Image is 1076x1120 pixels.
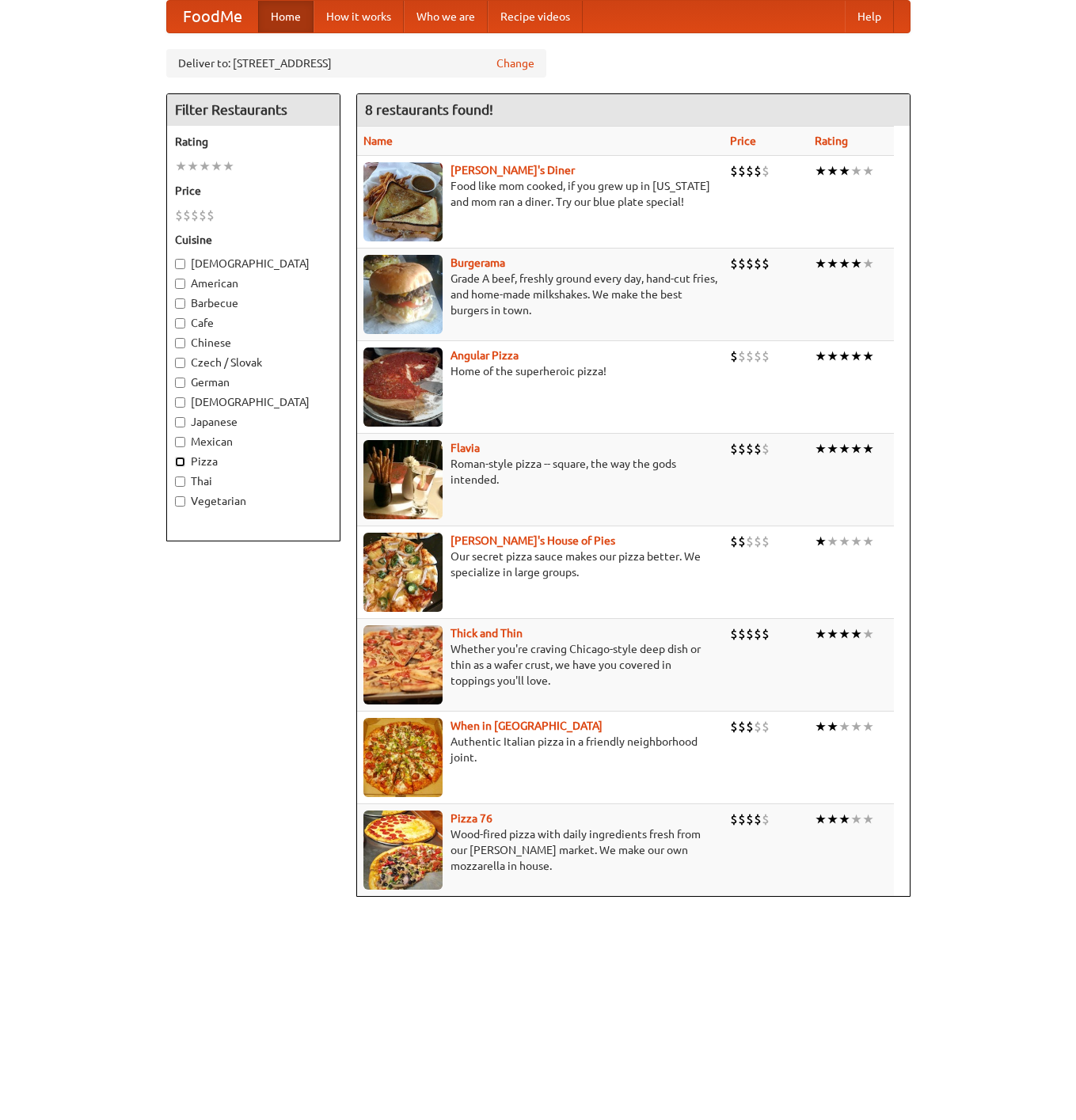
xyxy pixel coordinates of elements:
[815,625,827,643] li: ★
[175,259,185,269] input: [DEMOGRAPHIC_DATA]
[175,473,332,489] label: Thai
[850,718,862,735] li: ★
[404,1,488,32] a: Who we are
[815,255,827,272] li: ★
[827,625,838,643] li: ★
[451,256,505,269] b: Burgerama
[167,94,340,126] h4: Filter Restaurants
[363,625,443,704] img: thick.jpg
[762,440,770,457] li: $
[838,625,850,643] li: ★
[754,255,762,272] li: $
[754,162,762,180] li: $
[738,533,746,550] li: $
[211,158,222,175] li: ★
[199,158,211,175] li: ★
[838,255,850,272] li: ★
[363,363,718,379] p: Home of the superheroic pizza!
[175,358,185,368] input: Czech / Slovak
[754,811,762,828] li: $
[175,232,332,248] h5: Cuisine
[175,374,332,390] label: German
[762,625,770,643] li: $
[762,347,770,365] li: $
[363,549,718,580] p: Our secret pizza sauce makes our pizza better. We specialize in large groups.
[175,493,332,509] label: Vegetarian
[363,811,443,890] img: pizza76.jpg
[815,718,827,735] li: ★
[827,440,838,457] li: ★
[862,162,874,180] li: ★
[850,347,862,365] li: ★
[175,394,332,410] label: [DEMOGRAPHIC_DATA]
[838,440,850,457] li: ★
[175,183,332,199] h5: Price
[815,135,848,147] a: Rating
[451,164,575,177] a: [PERSON_NAME]'s Diner
[862,440,874,457] li: ★
[730,811,738,828] li: $
[175,275,332,291] label: American
[363,271,718,318] p: Grade A beef, freshly ground every day, hand-cut fries, and home-made milkshakes. We make the bes...
[738,255,746,272] li: $
[746,440,754,457] li: $
[746,347,754,365] li: $
[451,442,480,454] a: Flavia
[175,338,185,348] input: Chinese
[754,533,762,550] li: $
[207,207,215,224] li: $
[363,456,718,488] p: Roman-style pizza -- square, the way the gods intended.
[862,255,874,272] li: ★
[166,49,546,78] div: Deliver to: [STREET_ADDRESS]
[175,417,185,427] input: Japanese
[175,279,185,289] input: American
[815,347,827,365] li: ★
[175,378,185,388] input: German
[730,440,738,457] li: $
[862,718,874,735] li: ★
[738,625,746,643] li: $
[175,134,332,150] h5: Rating
[746,533,754,550] li: $
[363,347,443,427] img: angular.jpg
[827,255,838,272] li: ★
[175,295,332,311] label: Barbecue
[827,718,838,735] li: ★
[222,158,234,175] li: ★
[730,718,738,735] li: $
[730,625,738,643] li: $
[191,207,199,224] li: $
[746,718,754,735] li: $
[738,811,746,828] li: $
[815,533,827,550] li: ★
[175,355,332,370] label: Czech / Slovak
[862,347,874,365] li: ★
[175,256,332,271] label: [DEMOGRAPHIC_DATA]
[258,1,314,32] a: Home
[363,718,443,797] img: wheninrome.jpg
[451,812,492,825] a: Pizza 76
[175,454,332,469] label: Pizza
[730,255,738,272] li: $
[451,534,615,547] a: [PERSON_NAME]'s House of Pies
[838,811,850,828] li: ★
[827,162,838,180] li: ★
[175,496,185,507] input: Vegetarian
[850,440,862,457] li: ★
[738,440,746,457] li: $
[730,135,756,147] a: Price
[175,414,332,430] label: Japanese
[175,315,332,331] label: Cafe
[175,318,185,328] input: Cafe
[363,734,718,765] p: Authentic Italian pizza in a friendly neighborhood joint.
[754,347,762,365] li: $
[746,811,754,828] li: $
[827,347,838,365] li: ★
[451,349,519,362] a: Angular Pizza
[314,1,404,32] a: How it works
[199,207,207,224] li: $
[738,347,746,365] li: $
[183,207,191,224] li: $
[363,162,443,241] img: sallys.jpg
